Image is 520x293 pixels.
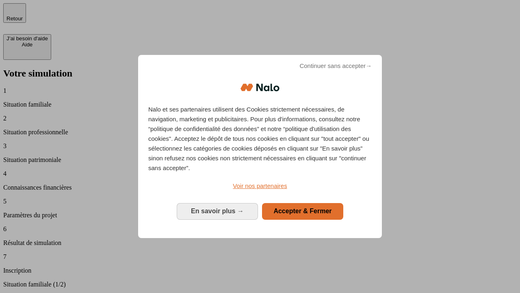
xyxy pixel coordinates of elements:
[262,203,343,219] button: Accepter & Fermer: Accepter notre traitement des données et fermer
[240,75,279,100] img: Logo
[233,182,287,189] span: Voir nos partenaires
[148,181,372,191] a: Voir nos partenaires
[177,203,258,219] button: En savoir plus: Configurer vos consentements
[138,55,382,238] div: Bienvenue chez Nalo Gestion du consentement
[191,208,244,214] span: En savoir plus →
[299,61,372,71] span: Continuer sans accepter→
[273,208,331,214] span: Accepter & Fermer
[148,105,372,173] p: Nalo et ses partenaires utilisent des Cookies strictement nécessaires, de navigation, marketing e...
